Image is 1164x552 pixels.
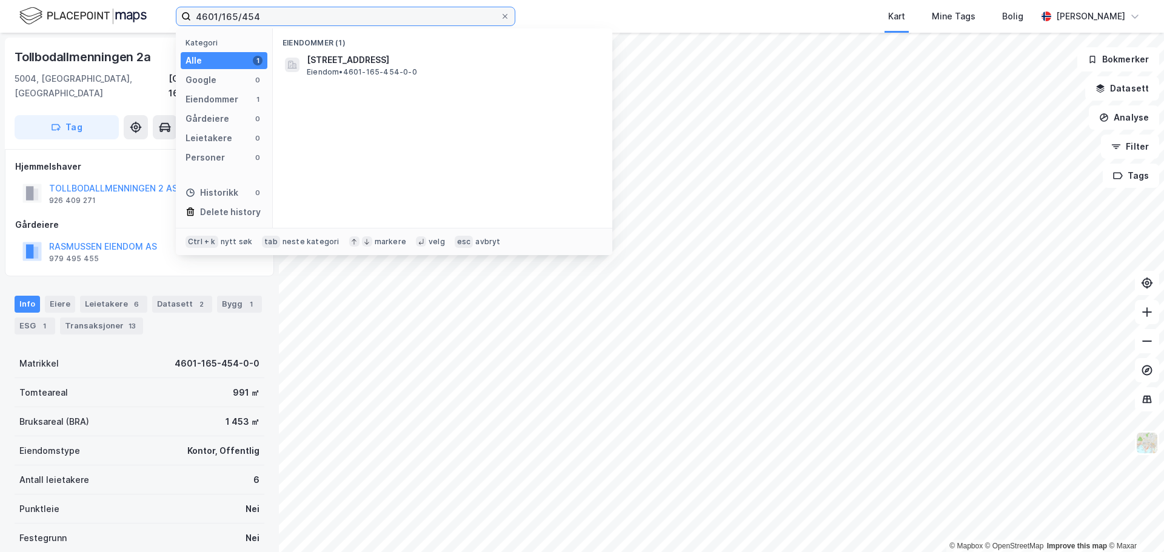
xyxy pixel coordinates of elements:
[186,236,218,248] div: Ctrl + k
[307,67,417,77] span: Eiendom • 4601-165-454-0-0
[1103,494,1164,552] iframe: Chat Widget
[888,9,905,24] div: Kart
[1089,105,1159,130] button: Analyse
[253,473,259,487] div: 6
[217,296,262,313] div: Bygg
[475,237,500,247] div: avbryt
[15,318,55,334] div: ESG
[19,444,80,458] div: Eiendomstype
[186,53,202,68] div: Alle
[233,385,259,400] div: 991 ㎡
[932,9,975,24] div: Mine Tags
[186,185,238,200] div: Historikk
[15,115,119,139] button: Tag
[175,356,259,371] div: 4601-165-454-0-0
[195,298,207,310] div: 2
[1085,76,1159,101] button: Datasett
[253,75,263,85] div: 0
[200,205,261,219] div: Delete history
[186,131,232,145] div: Leietakere
[186,150,225,165] div: Personer
[246,531,259,545] div: Nei
[186,38,267,47] div: Kategori
[1056,9,1125,24] div: [PERSON_NAME]
[1077,47,1159,71] button: Bokmerker
[1136,431,1159,454] img: Z
[221,237,253,247] div: nytt søk
[126,320,138,332] div: 13
[186,92,238,107] div: Eiendommer
[985,542,1044,550] a: OpenStreetMap
[45,296,75,313] div: Eiere
[1103,494,1164,552] div: Kontrollprogram for chat
[15,71,169,101] div: 5004, [GEOGRAPHIC_DATA], [GEOGRAPHIC_DATA]
[253,56,263,65] div: 1
[246,502,259,516] div: Nei
[49,254,99,264] div: 979 495 455
[130,298,142,310] div: 6
[19,385,68,400] div: Tomteareal
[19,356,59,371] div: Matrikkel
[1103,164,1159,188] button: Tags
[19,5,147,27] img: logo.f888ab2527a4732fd821a326f86c7f29.svg
[169,71,264,101] div: [GEOGRAPHIC_DATA], 165/454
[60,318,143,334] div: Transaksjoner
[307,53,598,67] span: [STREET_ADDRESS]
[262,236,280,248] div: tab
[1047,542,1107,550] a: Improve this map
[186,73,216,87] div: Google
[253,153,263,162] div: 0
[253,133,263,143] div: 0
[375,237,406,247] div: markere
[15,296,40,313] div: Info
[49,196,96,205] div: 926 409 271
[429,237,445,247] div: velg
[152,296,212,313] div: Datasett
[1101,135,1159,159] button: Filter
[283,237,339,247] div: neste kategori
[19,414,89,429] div: Bruksareal (BRA)
[15,47,153,67] div: Tollbodallmenningen 2a
[949,542,983,550] a: Mapbox
[19,502,59,516] div: Punktleie
[245,298,257,310] div: 1
[191,7,500,25] input: Søk på adresse, matrikkel, gårdeiere, leietakere eller personer
[253,95,263,104] div: 1
[187,444,259,458] div: Kontor, Offentlig
[80,296,147,313] div: Leietakere
[15,159,264,174] div: Hjemmelshaver
[253,114,263,124] div: 0
[253,188,263,198] div: 0
[273,28,612,50] div: Eiendommer (1)
[19,473,89,487] div: Antall leietakere
[226,414,259,429] div: 1 453 ㎡
[455,236,473,248] div: esc
[19,531,67,545] div: Festegrunn
[15,218,264,232] div: Gårdeiere
[1002,9,1023,24] div: Bolig
[186,111,229,126] div: Gårdeiere
[38,320,50,332] div: 1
